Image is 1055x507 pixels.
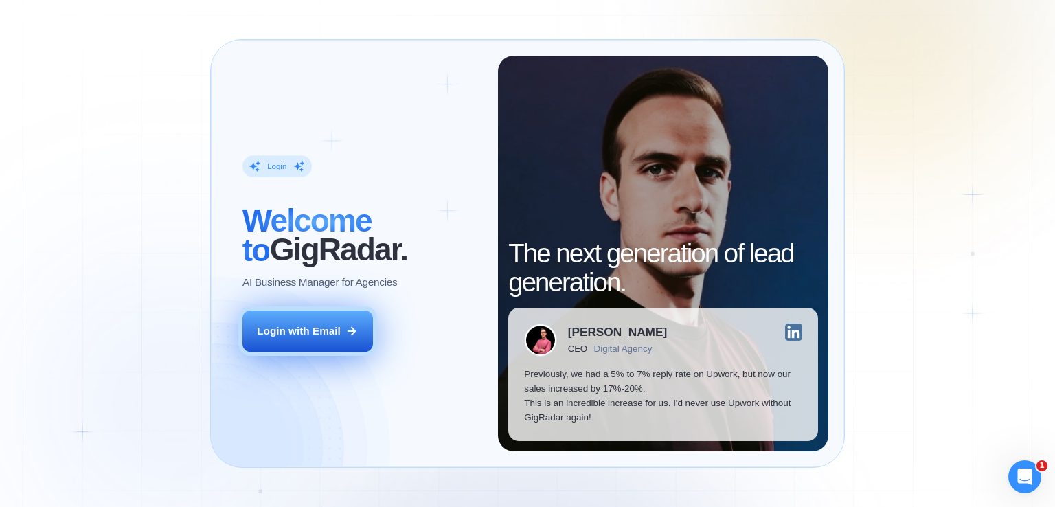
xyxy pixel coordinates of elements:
h2: The next generation of lead generation. [508,239,818,297]
iframe: Intercom live chat [1008,460,1041,493]
p: AI Business Manager for Agencies [242,275,397,289]
div: CEO [568,343,587,354]
h2: ‍ GigRadar. [242,206,482,264]
div: Login with Email [257,324,341,338]
div: [PERSON_NAME] [568,326,667,338]
button: Login with Email [242,311,373,352]
span: 1 [1036,460,1047,471]
div: Login [267,161,286,172]
span: Welcome to [242,203,372,267]
div: Digital Agency [594,343,653,354]
p: Previously, we had a 5% to 7% reply rate on Upwork, but now our sales increased by 17%-20%. This ... [524,367,802,425]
